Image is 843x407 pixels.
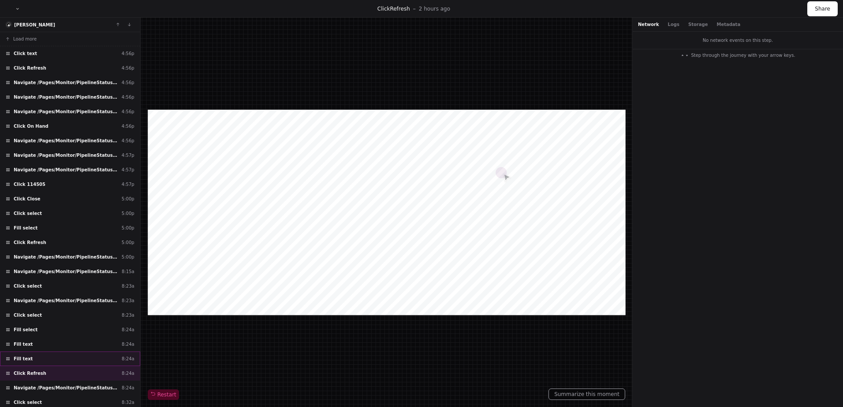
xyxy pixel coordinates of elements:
[122,123,134,129] div: 4:56p
[14,181,45,188] span: Click 114505
[14,355,33,362] span: Fill text
[14,385,118,391] span: Navigate /Pages/Monitor/PipelineStatusMasterDetail.aspx
[14,297,118,304] span: Navigate /Pages/Monitor/PipelineStatusMasterDetail.aspx
[122,79,134,86] div: 4:56p
[122,166,134,173] div: 4:57p
[14,79,118,86] span: Navigate /Pages/Monitor/PipelineStatusMasterDetail.aspx
[122,297,134,304] div: 8:23a
[122,181,134,188] div: 4:57p
[691,52,795,59] span: Step through the journey with your arrow keys.
[122,254,134,260] div: 5:00p
[122,152,134,159] div: 4:57p
[122,108,134,115] div: 4:56p
[14,22,55,27] a: [PERSON_NAME]
[14,341,33,348] span: Fill text
[377,6,390,12] span: Click
[14,137,118,144] span: Navigate /Pages/Monitor/PipelineStatusMasterDetail.aspx
[122,94,134,100] div: 4:56p
[122,65,134,71] div: 4:56p
[148,389,179,400] button: Restart
[14,65,46,71] span: Click Refresh
[122,370,134,377] div: 8:24a
[548,388,625,400] button: Summarize this moment
[150,391,176,398] span: Restart
[14,312,42,318] span: Click select
[14,152,118,159] span: Navigate /Pages/Monitor/PipelineStatusMasterDetail.aspx
[14,123,48,129] span: Click On Hand
[14,326,37,333] span: Fill select
[633,32,843,49] div: No network events on this step.
[14,268,118,275] span: Navigate /Pages/Monitor/PipelineStatusMasterDetail.aspx
[122,341,134,348] div: 8:24a
[807,1,838,16] button: Share
[6,22,12,28] img: 15.svg
[122,239,134,246] div: 5:00p
[14,166,118,173] span: Navigate /Pages/Monitor/PipelineStatusMasterDetail.aspx
[122,326,134,333] div: 8:24a
[122,225,134,231] div: 5:00p
[13,36,37,42] span: Load more
[14,239,46,246] span: Click Refresh
[390,6,410,12] span: Refresh
[122,355,134,362] div: 8:24a
[14,196,41,202] span: Click Close
[14,94,118,100] span: Navigate /Pages/Monitor/PipelineStatusMasterDetail.aspx
[122,385,134,391] div: 8:24a
[668,21,679,28] button: Logs
[122,50,134,57] div: 4:56p
[638,21,659,28] button: Network
[122,137,134,144] div: 4:56p
[14,399,42,406] span: Click select
[122,283,134,289] div: 8:23a
[14,50,37,57] span: Click text
[122,210,134,217] div: 5:00p
[14,108,118,115] span: Navigate /Pages/Monitor/PipelineStatusMasterDetail.aspx
[14,254,118,260] span: Navigate /Pages/Monitor/PipelineStatusMasterDetail.aspx
[688,21,708,28] button: Storage
[122,196,134,202] div: 5:00p
[716,21,740,28] button: Metadata
[122,268,134,275] div: 8:15a
[14,283,42,289] span: Click select
[122,312,134,318] div: 8:23a
[122,399,134,406] div: 8:32a
[14,370,46,377] span: Click Refresh
[419,5,450,12] p: 2 hours ago
[14,225,37,231] span: Fill select
[14,210,42,217] span: Click select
